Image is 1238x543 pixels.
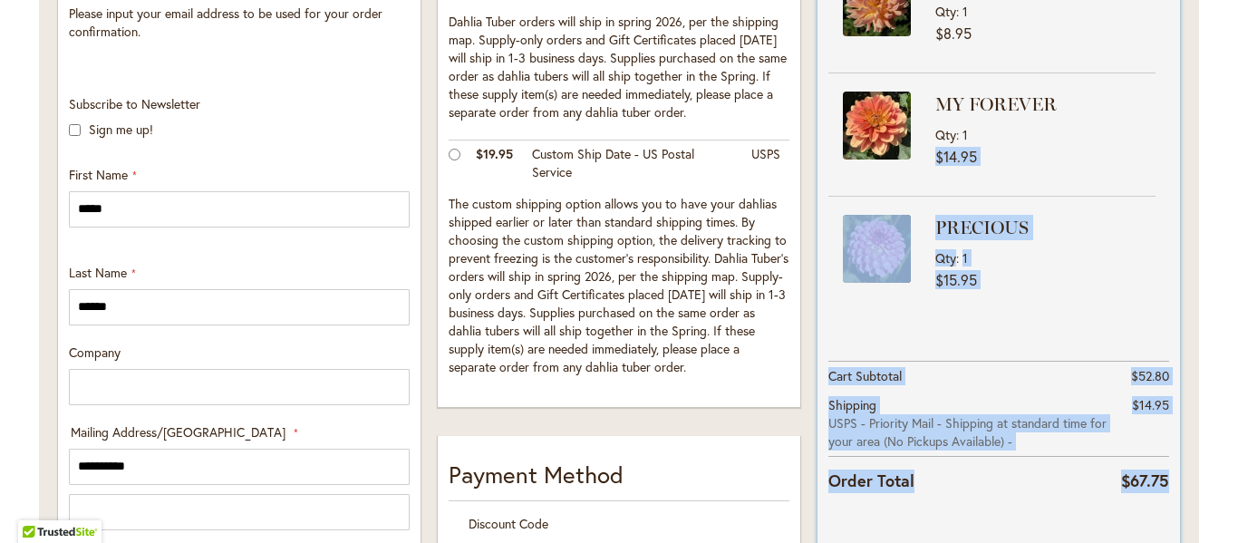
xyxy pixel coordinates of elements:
td: Dahlia Tuber orders will ship in spring 2026, per the shipping map. Supply-only orders and Gift C... [449,8,789,141]
span: $19.95 [476,145,513,162]
span: Shipping [828,396,876,413]
span: $14.95 [1132,396,1169,413]
span: $67.75 [1121,470,1169,491]
span: Qty [935,3,956,20]
strong: PRECIOUS [935,215,1151,240]
img: MY FOREVER [843,92,911,160]
strong: Order Total [828,467,914,493]
span: Please input your email address to be used for your order confirmation. [69,5,382,40]
td: The custom shipping option allows you to have your dahlias shipped earlier or later than standard... [449,190,789,385]
td: Custom Ship Date - US Postal Service [523,140,742,190]
strong: MY FOREVER [935,92,1151,117]
span: $14.95 [935,147,977,166]
span: Company [69,344,121,361]
span: 1 [962,249,968,267]
span: 1 [962,126,968,143]
img: PRECIOUS [843,215,911,283]
span: Qty [935,249,956,267]
td: USPS [742,140,789,190]
span: Mailing Address/[GEOGRAPHIC_DATA] [71,423,285,441]
span: Subscribe to Newsletter [69,95,200,112]
span: USPS - Priority Mail - Shipping at standard time for your area (No Pickups Available) - [828,414,1118,451]
label: Sign me up! [89,121,153,138]
span: $52.80 [1131,367,1169,384]
span: $15.95 [935,270,977,289]
th: Cart Subtotal [828,361,1118,391]
span: 1 [962,3,968,20]
span: Discount Code [469,515,548,532]
span: Last Name [69,264,127,281]
div: Payment Method [449,458,789,501]
span: First Name [69,166,128,183]
iframe: Launch Accessibility Center [14,479,64,529]
span: $8.95 [935,24,972,43]
span: Qty [935,126,956,143]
